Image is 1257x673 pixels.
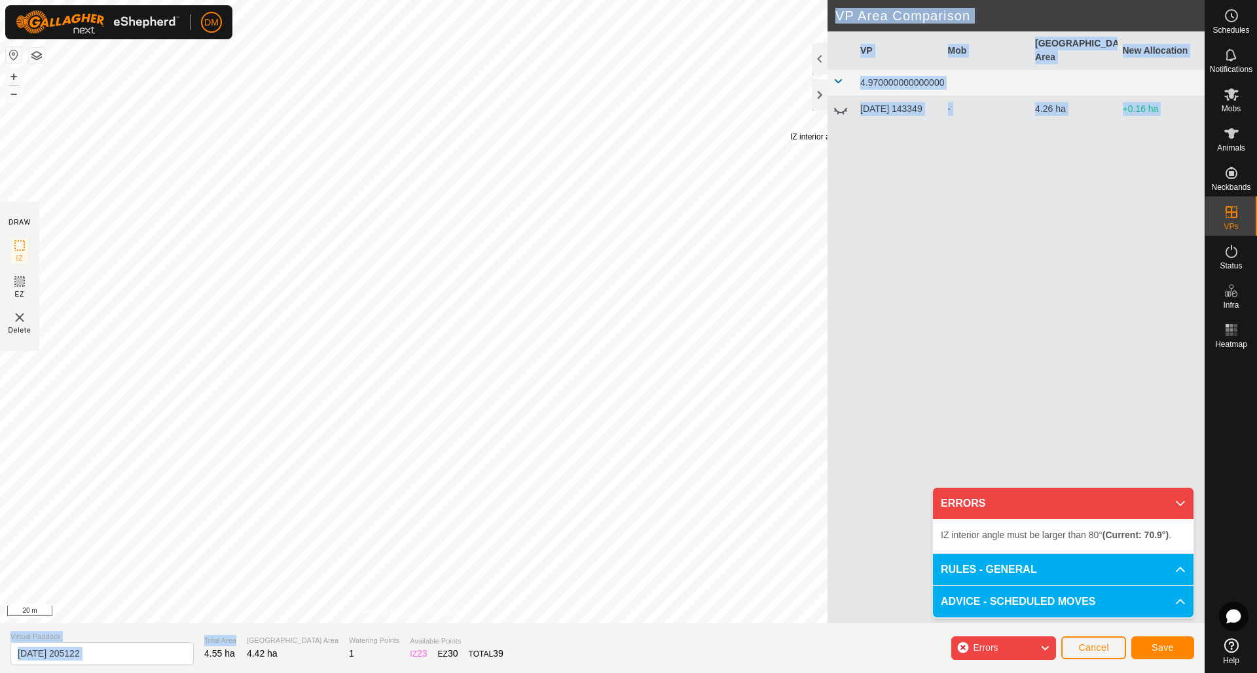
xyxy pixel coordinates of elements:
th: New Allocation [1118,31,1205,70]
div: DRAW [9,217,31,227]
span: 4.55 ha [204,648,235,659]
p-accordion-content: ERRORS [933,519,1193,553]
div: EZ [438,647,458,661]
span: Animals [1217,144,1245,152]
td: +0.16 ha [1118,96,1205,122]
th: VP [855,31,943,70]
span: 4.42 ha [247,648,278,659]
button: Save [1131,636,1194,659]
span: Watering Points [349,635,399,646]
span: Errors [973,642,998,653]
span: Delete [9,325,31,335]
button: Cancel [1061,636,1126,659]
p-accordion-header: ERRORS [933,488,1193,519]
span: Schedules [1212,26,1249,34]
span: Cancel [1078,642,1109,653]
th: Mob [943,31,1030,70]
span: Total Area [204,635,236,646]
span: Notifications [1210,65,1252,73]
p-accordion-header: ADVICE - SCHEDULED MOVES [933,586,1193,617]
a: Contact Us [427,606,465,618]
b: (Current: 70.9°) [1102,530,1169,540]
span: Heatmap [1215,340,1247,348]
span: IZ [16,253,24,263]
span: Available Points [410,636,503,647]
img: Gallagher Logo [16,10,179,34]
span: 30 [448,648,458,659]
span: VPs [1224,223,1238,230]
span: Save [1152,642,1174,653]
button: – [6,86,22,101]
div: - [948,102,1025,116]
button: + [6,69,22,84]
a: Help [1205,633,1257,670]
td: 4.26 ha [1030,96,1118,122]
span: Help [1223,657,1239,664]
span: 1 [349,648,354,659]
span: ADVICE - SCHEDULED MOVES [941,594,1095,609]
span: Infra [1223,301,1239,309]
span: DM [204,16,219,29]
span: 23 [417,648,428,659]
p-accordion-header: RULES - GENERAL [933,554,1193,585]
td: [DATE] 143349 [855,96,943,122]
img: VP [12,310,27,325]
span: 39 [493,648,503,659]
span: EZ [15,289,25,299]
button: Reset Map [6,47,22,63]
div: IZ interior angle must be larger than 80° . [790,131,988,143]
button: Map Layers [29,48,45,64]
span: ERRORS [941,496,985,511]
span: Mobs [1222,105,1241,113]
a: Privacy Policy [362,606,411,618]
div: IZ [410,647,427,661]
span: Status [1220,262,1242,270]
span: RULES - GENERAL [941,562,1037,577]
span: IZ interior angle must be larger than 80° . [941,530,1171,540]
span: Neckbands [1211,183,1250,191]
h2: VP Area Comparison [835,8,1205,24]
span: 4.970000000000000 [860,77,944,88]
div: TOTAL [469,647,503,661]
th: [GEOGRAPHIC_DATA] Area [1030,31,1118,70]
span: Virtual Paddock [10,631,194,642]
span: [GEOGRAPHIC_DATA] Area [247,635,338,646]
